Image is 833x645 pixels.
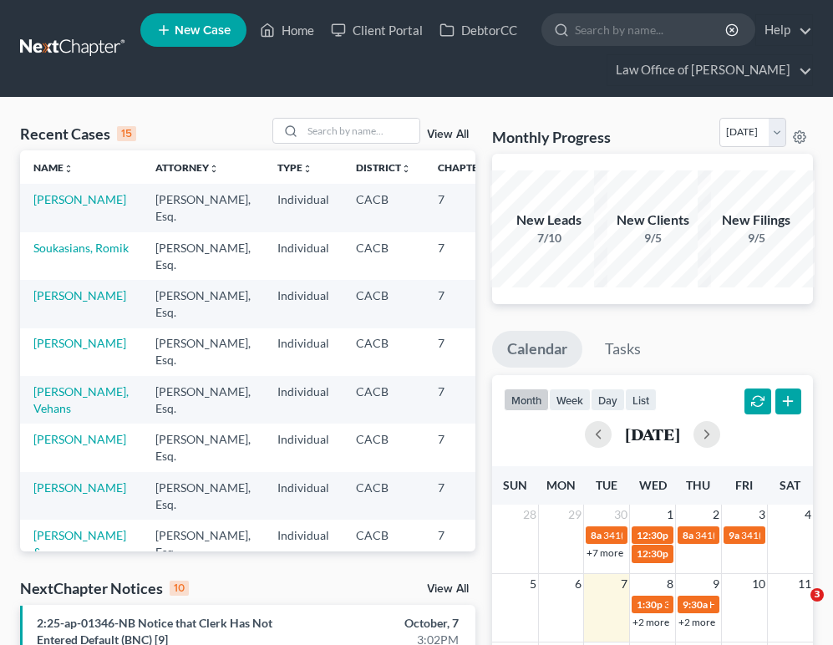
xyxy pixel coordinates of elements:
div: 9/5 [594,230,711,246]
span: 9:30a [683,598,708,611]
span: 6 [573,574,583,594]
span: 3 [757,505,767,525]
span: 8a [591,529,602,541]
a: Help [756,15,812,45]
span: 7 [619,574,629,594]
div: 9/5 [698,230,815,246]
div: 7/10 [490,230,607,246]
a: [PERSON_NAME] [33,480,126,495]
span: 9 [711,574,721,594]
td: Individual [264,376,343,424]
a: Typeunfold_more [277,161,312,174]
span: Wed [639,478,667,492]
input: Search by name... [575,14,728,45]
td: 7 [424,280,508,328]
a: [PERSON_NAME] [33,192,126,206]
td: CACB [343,184,424,231]
td: Individual [264,472,343,520]
a: +2 more [678,616,715,628]
span: 341(a) meeting for [695,529,776,541]
td: [PERSON_NAME], Esq. [142,328,264,376]
td: 7 [424,520,508,584]
td: CACB [343,424,424,471]
i: unfold_more [302,164,312,174]
td: CACB [343,280,424,328]
td: 7 [424,328,508,376]
a: Law Office of [PERSON_NAME] [607,55,812,85]
a: View All [427,129,469,140]
button: day [591,389,625,411]
span: 3 [810,588,824,602]
span: Sun [503,478,527,492]
a: View All [427,583,469,595]
span: 8a [683,529,693,541]
i: unfold_more [401,164,411,174]
span: 341(a) meeting for [PERSON_NAME] [603,529,764,541]
div: NextChapter Notices [20,578,189,598]
span: 1 [665,505,675,525]
a: Nameunfold_more [33,161,74,174]
button: month [504,389,549,411]
span: 5 [528,574,538,594]
h3: Monthly Progress [492,127,611,147]
a: Districtunfold_more [356,161,411,174]
td: [PERSON_NAME], Esq. [142,424,264,471]
td: [PERSON_NAME], Esq. [142,520,264,584]
td: [PERSON_NAME], Esq. [142,472,264,520]
a: Soukasians, Romik [33,241,129,255]
span: 9a [729,529,739,541]
td: Individual [264,184,343,231]
div: New Filings [698,211,815,230]
td: CACB [343,520,424,584]
a: Tasks [590,331,656,368]
span: 8 [665,574,675,594]
a: [PERSON_NAME] [33,336,126,350]
a: [PERSON_NAME] [33,288,126,302]
td: CACB [343,328,424,376]
span: 28 [521,505,538,525]
td: 7 [424,184,508,231]
td: 7 [424,424,508,471]
span: 12:30p [637,547,668,560]
a: Chapterunfold_more [438,161,495,174]
span: Fri [735,478,753,492]
td: CACB [343,472,424,520]
td: [PERSON_NAME], Esq. [142,280,264,328]
a: DebtorCC [431,15,526,45]
span: Mon [546,478,576,492]
td: [PERSON_NAME], Esq. [142,184,264,231]
td: [PERSON_NAME], Esq. [142,376,264,424]
div: October, 7 [329,615,459,632]
div: 15 [117,126,136,141]
td: 7 [424,472,508,520]
button: week [549,389,591,411]
span: 11 [796,574,813,594]
td: Individual [264,520,343,584]
a: Attorneyunfold_more [155,161,219,174]
h2: [DATE] [625,425,680,443]
span: 29 [566,505,583,525]
input: Search by name... [302,119,419,143]
td: Individual [264,328,343,376]
div: New Clients [594,211,711,230]
a: Home [251,15,323,45]
span: Tue [596,478,617,492]
iframe: Intercom live chat [776,588,816,628]
span: 4 [803,505,813,525]
a: Calendar [492,331,582,368]
i: unfold_more [209,164,219,174]
span: 10 [750,574,767,594]
a: [PERSON_NAME], Vehans [33,384,129,415]
div: Recent Cases [20,124,136,144]
a: [PERSON_NAME] & [PERSON_NAME] [33,528,126,576]
span: New Case [175,24,231,37]
div: New Leads [490,211,607,230]
button: list [625,389,657,411]
span: Thu [686,478,710,492]
td: [PERSON_NAME], Esq. [142,232,264,280]
td: Individual [264,424,343,471]
span: 1:30p [637,598,663,611]
a: +2 more [632,616,669,628]
div: 10 [170,581,189,596]
span: 12:30p [637,529,668,541]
